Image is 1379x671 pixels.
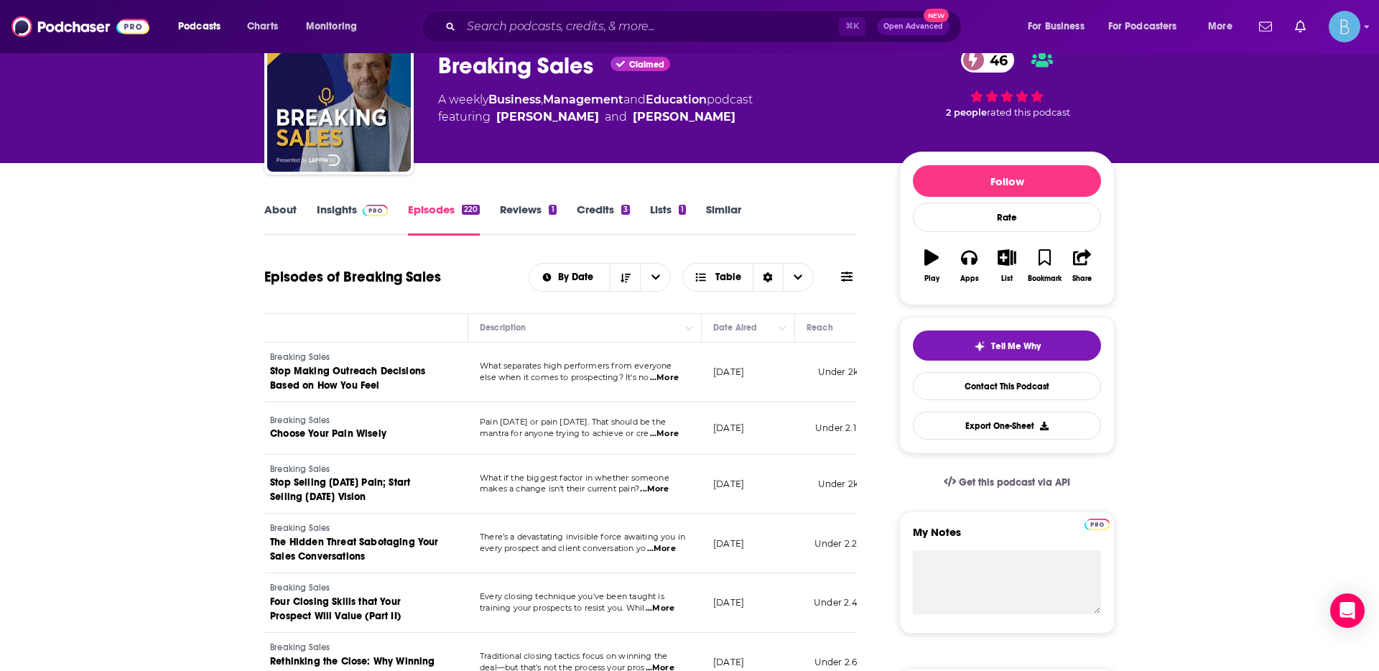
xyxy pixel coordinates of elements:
[946,107,987,118] span: 2 people
[899,38,1115,127] div: 46 2 peoplerated this podcast
[11,13,149,40] img: Podchaser - Follow, Share and Rate Podcasts
[270,427,441,441] a: Choose Your Pain Wisely
[818,478,858,489] span: Under 2k
[713,537,744,550] p: [DATE]
[815,422,861,433] span: Under 2.1k
[883,23,943,30] span: Open Advanced
[682,263,814,292] button: Choose View
[500,203,556,236] a: Reviews1
[270,351,442,364] a: Breaking Sales
[317,203,388,236] a: InsightsPodchaser Pro
[807,319,833,336] div: Reach
[814,657,863,667] span: Under 2.6k
[270,352,330,362] span: Breaking Sales
[623,93,646,106] span: and
[270,463,442,476] a: Breaking Sales
[713,656,744,668] p: [DATE]
[270,583,330,593] span: Breaking Sales
[713,319,757,336] div: Date Aired
[270,582,442,595] a: Breaking Sales
[488,93,541,106] a: Business
[975,47,1015,73] span: 46
[913,203,1101,232] div: Rate
[306,17,357,37] span: Monitoring
[435,10,975,43] div: Search podcasts, credits, & more...
[987,107,1070,118] span: rated this podcast
[270,364,442,393] a: Stop Making Outreach Decisions Based on How You Feel
[629,61,664,68] span: Claimed
[913,412,1101,440] button: Export One-Sheet
[270,596,401,622] span: Four Closing Skills that Your Prospect Will Value (Part II)
[480,543,646,553] span: every prospect and client conversation yo
[1253,14,1278,39] a: Show notifications dropdown
[529,272,610,282] button: open menu
[1108,17,1177,37] span: For Podcasters
[264,268,441,286] h1: Episodes of Breaking Sales
[640,483,669,495] span: ...More
[960,274,979,283] div: Apps
[541,93,543,106] span: ,
[408,203,480,236] a: Episodes220
[270,415,330,425] span: Breaking Sales
[991,341,1041,352] span: Tell Me Why
[640,264,670,291] button: open menu
[646,603,674,614] span: ...More
[270,476,442,504] a: Stop Selling [DATE] Pain; Start Selling [DATE] Vision
[1099,15,1198,38] button: open menu
[646,93,707,106] a: Education
[558,272,598,282] span: By Date
[1329,11,1360,42] span: Logged in as BLASTmedia
[496,108,599,126] a: Dan Lappin
[924,274,939,283] div: Play
[1329,11,1360,42] img: User Profile
[814,538,863,549] span: Under 2.2k
[480,428,649,438] span: mantra for anyone trying to achieve or cre
[1208,17,1232,37] span: More
[961,47,1015,73] a: 46
[264,203,297,236] a: About
[296,15,376,38] button: open menu
[1329,11,1360,42] button: Show profile menu
[480,532,685,542] span: There’s a devastating invisible force awaiting you in
[480,603,644,613] span: training your prospects to resist you. Whil
[270,522,442,535] a: Breaking Sales
[647,543,676,555] span: ...More
[480,473,669,483] span: What if the biggest factor in whether someone
[270,476,410,503] span: Stop Selling [DATE] Pain; Start Selling [DATE] Vision
[610,264,640,291] button: Sort Direction
[839,17,865,36] span: ⌘ K
[650,203,686,236] a: Lists1
[974,341,985,352] img: tell me why sparkle
[1198,15,1250,38] button: open menu
[774,320,791,337] button: Column Actions
[267,28,411,172] img: Breaking Sales
[959,476,1070,489] span: Get this podcast via API
[621,205,630,215] div: 3
[877,18,949,35] button: Open AdvancedNew
[168,15,239,38] button: open menu
[363,205,388,216] img: Podchaser Pro
[247,17,278,37] span: Charts
[238,15,287,38] a: Charts
[818,366,858,377] span: Under 2k
[549,205,556,215] div: 1
[543,93,623,106] a: Management
[1018,15,1102,38] button: open menu
[270,642,330,652] span: Breaking Sales
[1026,240,1063,292] button: Bookmark
[1330,593,1365,628] div: Open Intercom Messenger
[1085,519,1110,530] img: Podchaser Pro
[650,428,679,440] span: ...More
[814,597,863,608] span: Under 2.4k
[270,464,330,474] span: Breaking Sales
[913,165,1101,197] button: Follow
[270,523,330,533] span: Breaking Sales
[913,330,1101,361] button: tell me why sparkleTell Me Why
[1028,17,1085,37] span: For Business
[988,240,1026,292] button: List
[715,272,741,282] span: Table
[480,319,526,336] div: Description
[1001,274,1013,283] div: List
